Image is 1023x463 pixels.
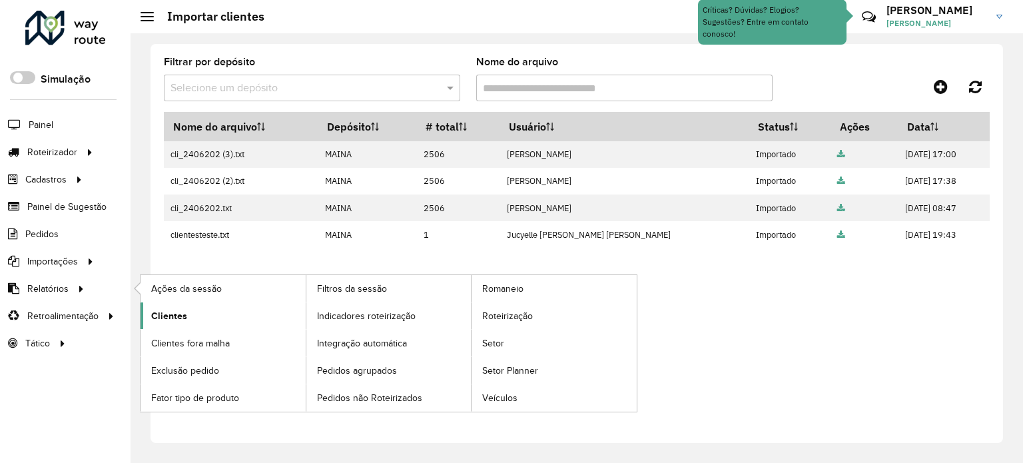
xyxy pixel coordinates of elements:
span: Painel de Sugestão [27,200,107,214]
th: Data [898,113,989,141]
label: Simulação [41,71,91,87]
span: Roteirização [482,309,533,323]
span: Romaneio [482,282,523,296]
a: Filtros da sessão [306,275,472,302]
th: Status [749,113,830,141]
td: MAINA [318,195,417,221]
td: MAINA [318,221,417,248]
span: Relatórios [27,282,69,296]
td: [PERSON_NAME] [500,195,749,221]
a: Arquivo completo [837,229,845,240]
a: Pedidos agrupados [306,357,472,384]
td: clientesteste.txt [164,221,318,248]
td: Importado [749,141,830,168]
a: Pedidos não Roteirizados [306,384,472,411]
a: Arquivo completo [837,203,845,214]
span: Veículos [482,391,517,405]
span: Importações [27,254,78,268]
td: 2506 [416,168,500,195]
span: Cadastros [25,173,67,187]
a: Clientes [141,302,306,329]
td: cli_2406202 (3).txt [164,141,318,168]
td: 2506 [416,195,500,221]
a: Ações da sessão [141,275,306,302]
a: Romaneio [472,275,637,302]
span: Setor [482,336,504,350]
span: Pedidos [25,227,59,241]
td: MAINA [318,141,417,168]
td: [PERSON_NAME] [500,168,749,195]
td: cli_2406202 (2).txt [164,168,318,195]
span: Fator tipo de produto [151,391,239,405]
span: Setor Planner [482,364,538,378]
td: [DATE] 17:38 [898,168,989,195]
span: Pedidos agrupados [317,364,397,378]
span: Integração automática [317,336,407,350]
a: Roteirização [472,302,637,329]
label: Nome do arquivo [476,54,558,70]
a: Indicadores roteirização [306,302,472,329]
td: [DATE] 17:00 [898,141,989,168]
span: Exclusão pedido [151,364,219,378]
a: Contato Rápido [854,3,883,31]
td: MAINA [318,168,417,195]
td: [DATE] 08:47 [898,195,989,221]
span: Painel [29,118,53,132]
th: Depósito [318,113,417,141]
span: Indicadores roteirização [317,309,416,323]
a: Integração automática [306,330,472,356]
a: Fator tipo de produto [141,384,306,411]
td: Importado [749,168,830,195]
label: Filtrar por depósito [164,54,255,70]
a: Setor Planner [472,357,637,384]
span: Retroalimentação [27,309,99,323]
a: Setor [472,330,637,356]
td: cli_2406202.txt [164,195,318,221]
h2: Importar clientes [154,9,264,24]
span: Tático [25,336,50,350]
a: Clientes fora malha [141,330,306,356]
span: [PERSON_NAME] [886,17,986,29]
th: Nome do arquivo [164,113,318,141]
td: 1 [416,221,500,248]
td: Importado [749,221,830,248]
span: Clientes fora malha [151,336,230,350]
td: [DATE] 19:43 [898,221,989,248]
span: Pedidos não Roteirizados [317,391,422,405]
td: Jucyelle [PERSON_NAME] [PERSON_NAME] [500,221,749,248]
td: 2506 [416,141,500,168]
h3: [PERSON_NAME] [886,4,986,17]
span: Clientes [151,309,187,323]
td: [PERSON_NAME] [500,141,749,168]
a: Arquivo completo [837,175,845,187]
a: Arquivo completo [837,149,845,160]
th: Usuário [500,113,749,141]
a: Veículos [472,384,637,411]
span: Ações da sessão [151,282,222,296]
th: # total [416,113,500,141]
td: Importado [749,195,830,221]
span: Roteirizador [27,145,77,159]
th: Ações [831,113,898,141]
span: Filtros da sessão [317,282,387,296]
a: Exclusão pedido [141,357,306,384]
